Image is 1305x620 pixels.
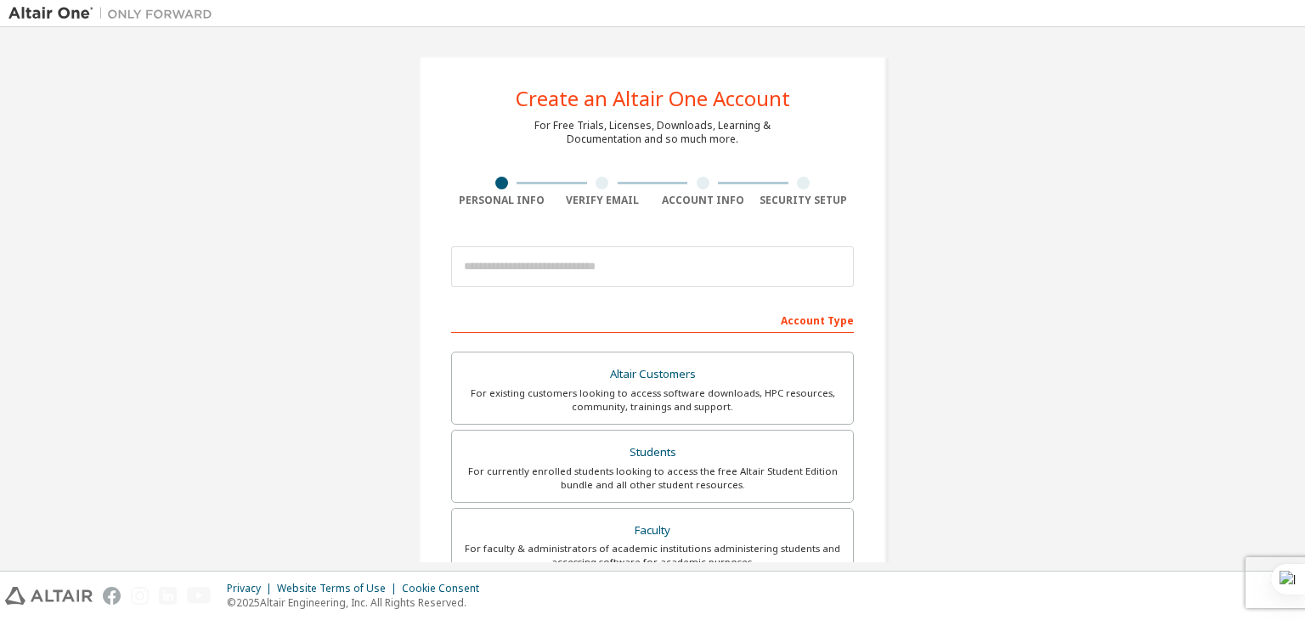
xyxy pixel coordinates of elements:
[652,194,754,207] div: Account Info
[402,582,489,595] div: Cookie Consent
[5,587,93,605] img: altair_logo.svg
[131,587,149,605] img: instagram.svg
[462,542,843,569] div: For faculty & administrators of academic institutions administering students and accessing softwa...
[534,119,771,146] div: For Free Trials, Licenses, Downloads, Learning & Documentation and so much more.
[159,587,177,605] img: linkedin.svg
[462,465,843,492] div: For currently enrolled students looking to access the free Altair Student Edition bundle and all ...
[227,595,489,610] p: © 2025 Altair Engineering, Inc. All Rights Reserved.
[462,386,843,414] div: For existing customers looking to access software downloads, HPC resources, community, trainings ...
[8,5,221,22] img: Altair One
[103,587,121,605] img: facebook.svg
[451,194,552,207] div: Personal Info
[462,363,843,386] div: Altair Customers
[277,582,402,595] div: Website Terms of Use
[227,582,277,595] div: Privacy
[552,194,653,207] div: Verify Email
[451,306,854,333] div: Account Type
[462,441,843,465] div: Students
[754,194,855,207] div: Security Setup
[462,519,843,543] div: Faculty
[516,88,790,109] div: Create an Altair One Account
[187,587,212,605] img: youtube.svg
